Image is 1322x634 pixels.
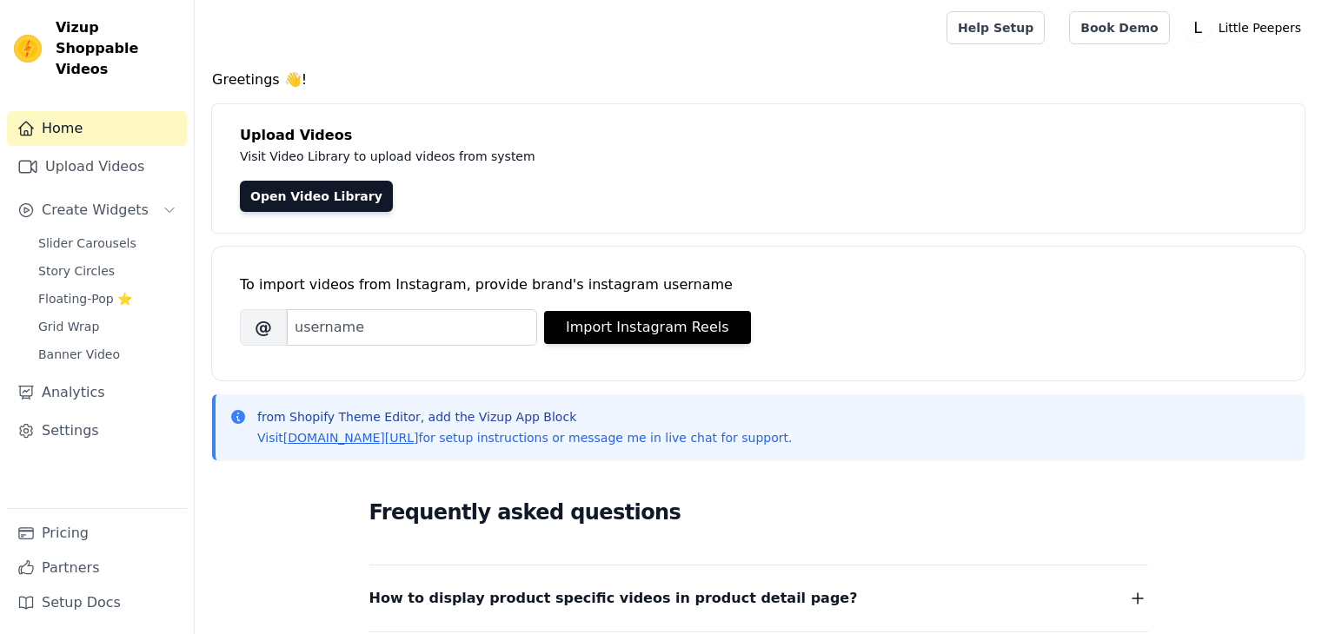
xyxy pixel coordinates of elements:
[38,262,115,280] span: Story Circles
[7,149,187,184] a: Upload Videos
[7,375,187,410] a: Analytics
[287,309,537,346] input: username
[7,516,187,551] a: Pricing
[38,346,120,363] span: Banner Video
[257,408,792,426] p: from Shopify Theme Editor, add the Vizup App Block
[369,495,1148,530] h2: Frequently asked questions
[7,551,187,585] a: Partners
[38,234,136,252] span: Slider Carousels
[240,309,287,346] span: @
[28,231,187,255] a: Slider Carousels
[1184,12,1308,43] button: L Little Peepers
[28,342,187,367] a: Banner Video
[544,311,751,344] button: Import Instagram Reels
[56,17,180,80] span: Vizup Shoppable Videos
[369,586,1148,611] button: How to display product specific videos in product detail page?
[42,200,149,221] span: Create Widgets
[257,429,792,446] p: Visit for setup instructions or message me in live chat for support.
[283,431,419,445] a: [DOMAIN_NAME][URL]
[212,69,1305,90] h4: Greetings 👋!
[1212,12,1308,43] p: Little Peepers
[7,413,187,448] a: Settings
[14,35,42,63] img: Vizup
[240,274,1277,295] div: To import videos from Instagram, provide brand's instagram username
[7,585,187,620] a: Setup Docs
[28,259,187,283] a: Story Circles
[240,125,1277,146] h4: Upload Videos
[7,111,187,146] a: Home
[947,11,1045,44] a: Help Setup
[1069,11,1169,44] a: Book Demo
[240,146,1019,167] p: Visit Video Library to upload videos from system
[240,181,393,212] a: Open Video Library
[369,586,858,611] span: How to display product specific videos in product detail page?
[38,318,99,335] span: Grid Wrap
[28,314,187,339] a: Grid Wrap
[1193,19,1202,36] text: L
[28,287,187,311] a: Floating-Pop ⭐
[7,193,187,228] button: Create Widgets
[38,290,132,307] span: Floating-Pop ⭐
